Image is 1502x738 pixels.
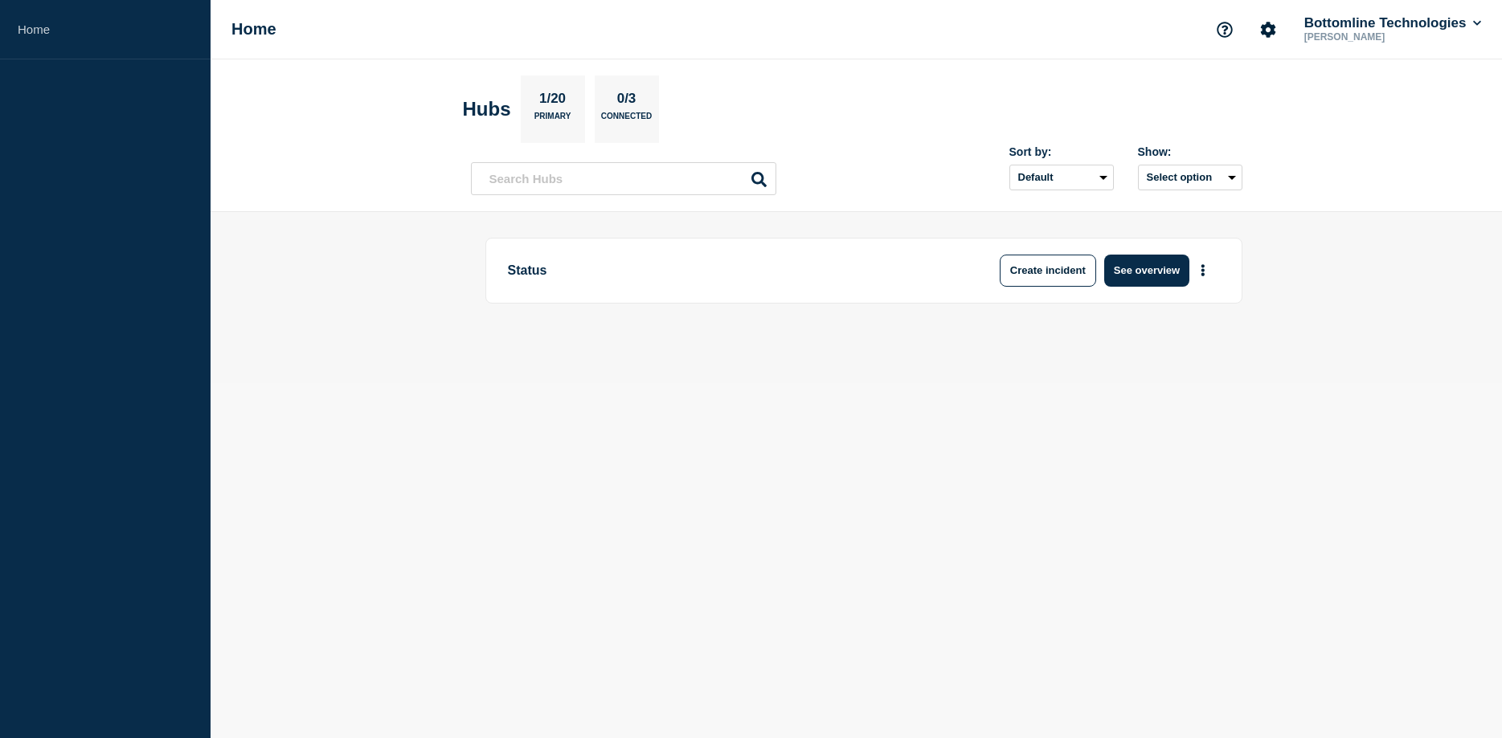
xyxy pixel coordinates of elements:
[231,20,276,39] h1: Home
[508,255,952,287] p: Status
[463,98,511,120] h2: Hubs
[533,91,571,112] p: 1/20
[1208,13,1242,47] button: Support
[1301,31,1468,43] p: [PERSON_NAME]
[1009,145,1114,158] div: Sort by:
[1009,165,1114,190] select: Sort by
[1138,145,1242,158] div: Show:
[1301,15,1484,31] button: Bottomline Technologies
[1104,255,1189,287] button: See overview
[611,91,642,112] p: 0/3
[601,112,652,128] p: Connected
[1000,255,1096,287] button: Create incident
[1193,255,1213,285] button: More actions
[534,112,571,128] p: Primary
[1138,165,1242,190] button: Select option
[1251,13,1285,47] button: Account settings
[471,162,776,195] input: Search Hubs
